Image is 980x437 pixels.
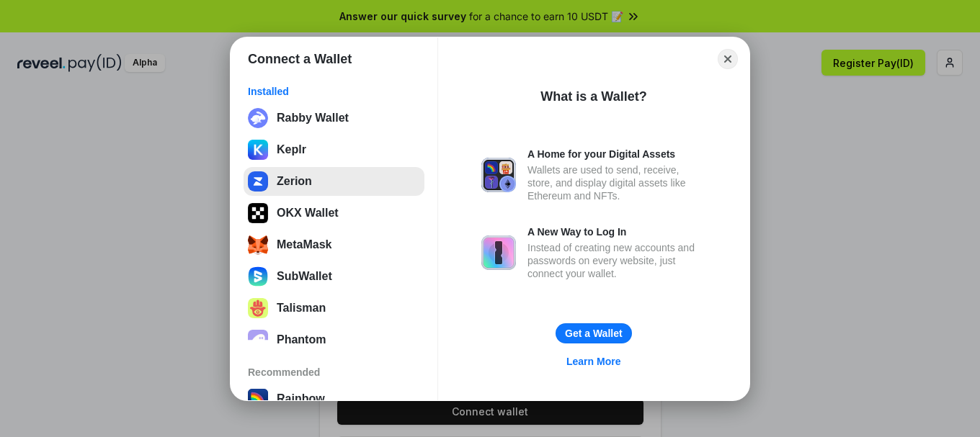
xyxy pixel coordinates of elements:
[277,333,326,346] div: Phantom
[244,104,424,132] button: Rabby Wallet
[248,50,352,68] h1: Connect a Wallet
[540,88,646,105] div: What is a Wallet?
[248,85,420,98] div: Installed
[248,203,268,223] img: 5VZ71FV6L7PA3gg3tXrdQ+DgLhC+75Wq3no69P3MC0NFQpx2lL04Ql9gHK1bRDjsSBIvScBnDTk1WrlGIZBorIDEYJj+rhdgn...
[277,207,339,220] div: OKX Wallet
[565,327,623,340] div: Get a Wallet
[527,241,706,280] div: Instead of creating new accounts and passwords on every website, just connect your wallet.
[244,262,424,291] button: SubWallet
[244,294,424,323] button: Talisman
[248,266,268,287] img: svg+xml;base64,PHN2ZyB3aWR0aD0iMTYwIiBoZWlnaHQ9IjE2MCIgZmlsbD0ibm9uZSIgeG1sbnM9Imh0dHA6Ly93d3cudz...
[248,298,268,318] img: svg+xml;base64,PHN2ZyB3aWR0aD0iMTI4IiBoZWlnaHQ9IjEyOCIgdmlld0JveD0iMCAwIDEyOCAxMjgiIHhtbG5zPSJodH...
[277,302,326,315] div: Talisman
[277,392,325,405] div: Rainbow
[248,389,268,409] img: svg+xml,%3Csvg%20width%3D%22120%22%20height%3D%22120%22%20viewBox%3D%220%200%20120%20120%22%20fil...
[244,325,424,354] button: Phantom
[277,143,306,156] div: Keplr
[244,230,424,259] button: MetaMask
[244,167,424,196] button: Zerion
[277,238,331,251] div: MetaMask
[527,148,706,161] div: A Home for your Digital Assets
[244,199,424,227] button: OKX Wallet
[277,270,332,283] div: SubWallet
[277,175,312,188] div: Zerion
[556,323,632,343] button: Get a Wallet
[527,225,706,238] div: A New Way to Log In
[481,158,516,192] img: svg+xml,%3Csvg%20xmlns%3D%22http%3A%2F%2Fwww.w3.org%2F2000%2Fsvg%22%20fill%3D%22none%22%20viewBox...
[527,163,706,202] div: Wallets are used to send, receive, store, and display digital assets like Ethereum and NFTs.
[244,135,424,164] button: Keplr
[248,140,268,160] img: ByMCUfJCc2WaAAAAAElFTkSuQmCC
[248,330,268,350] img: epq2vO3P5aLWl15yRS7Q49p1fHTx2Sgh99jU3kfXv7cnPATIVQHAx5oQs66JWv3SWEjHOsb3kKgmE5WNBxBId7C8gm8wEgOvz...
[248,366,420,379] div: Recommended
[558,352,629,371] a: Learn More
[718,49,738,69] button: Close
[248,108,268,128] img: svg+xml;base64,PHN2ZyB3aWR0aD0iMzIiIGhlaWdodD0iMzIiIHZpZXdCb3g9IjAgMCAzMiAzMiIgZmlsbD0ibm9uZSIgeG...
[248,171,268,192] img: svg+xml,%3Csvg%20xmlns%3D%22http%3A%2F%2Fwww.w3.org%2F2000%2Fsvg%22%20width%3D%22512%22%20height%...
[566,355,620,368] div: Learn More
[244,384,424,413] button: Rainbow
[481,235,516,270] img: svg+xml,%3Csvg%20xmlns%3D%22http%3A%2F%2Fwww.w3.org%2F2000%2Fsvg%22%20fill%3D%22none%22%20viewBox...
[248,235,268,255] img: svg+xml;base64,PHN2ZyB3aWR0aD0iMzUiIGhlaWdodD0iMzQiIHZpZXdCb3g9IjAgMCAzNSAzNCIgZmlsbD0ibm9uZSIgeG...
[277,112,349,125] div: Rabby Wallet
